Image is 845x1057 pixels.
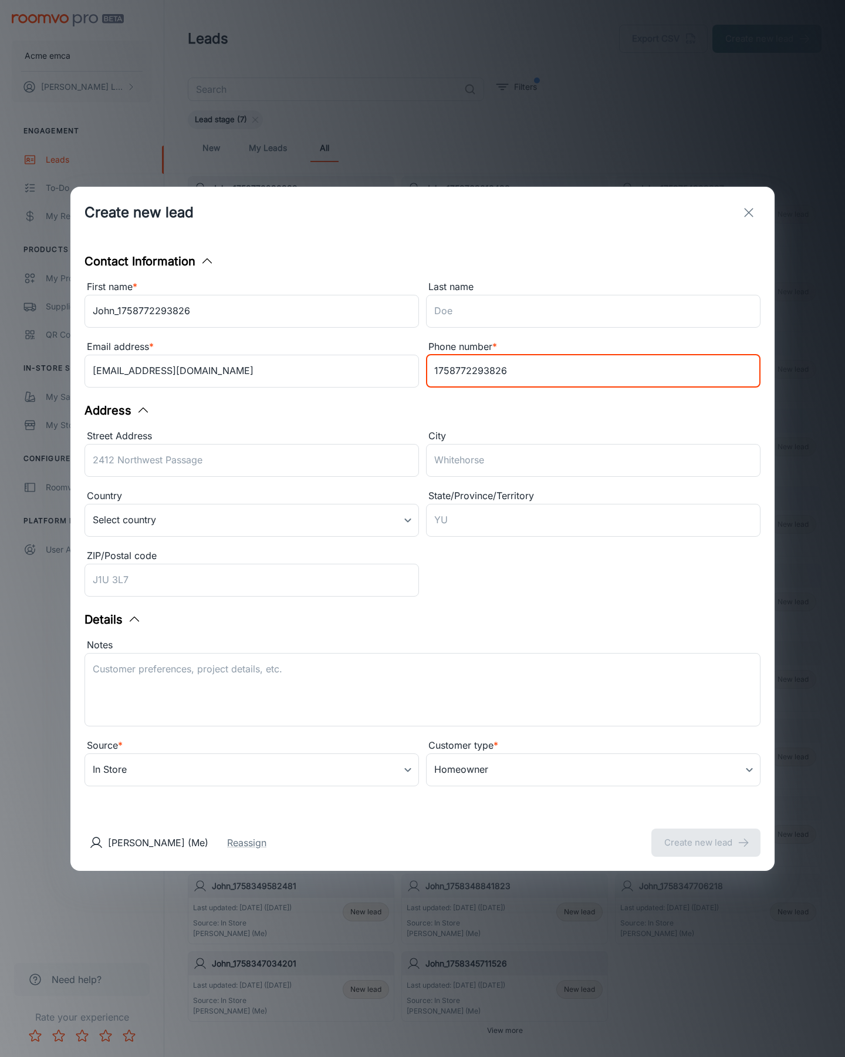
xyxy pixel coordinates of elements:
[84,444,419,477] input: 2412 Northwest Passage
[426,280,760,295] div: Last name
[84,339,419,355] div: Email address
[84,253,214,270] button: Contact Information
[84,402,150,419] button: Address
[426,355,760,388] input: +1 439-123-4567
[227,836,266,850] button: Reassign
[84,548,419,564] div: ZIP/Postal code
[84,738,419,753] div: Source
[426,489,760,504] div: State/Province/Territory
[426,295,760,328] input: Doe
[426,444,760,477] input: Whitehorse
[84,202,194,223] h1: Create new lead
[84,564,419,597] input: J1U 3L7
[84,638,760,653] div: Notes
[84,504,419,537] div: Select country
[84,611,141,628] button: Details
[84,429,419,444] div: Street Address
[426,738,760,753] div: Customer type
[426,339,760,355] div: Phone number
[737,201,760,224] button: exit
[84,355,419,388] input: myname@example.com
[426,504,760,537] input: YU
[108,836,208,850] p: [PERSON_NAME] (Me)
[84,280,419,295] div: First name
[426,429,760,444] div: City
[84,753,419,786] div: In Store
[84,489,419,504] div: Country
[84,295,419,328] input: John
[426,753,760,786] div: Homeowner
